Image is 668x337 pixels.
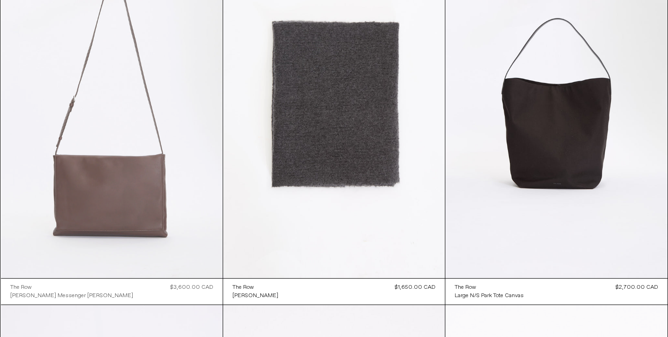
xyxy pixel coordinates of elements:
[455,283,524,292] a: The Row
[232,292,278,300] a: [PERSON_NAME]
[10,284,32,292] div: The Row
[232,284,254,292] div: The Row
[395,283,436,292] div: $1,650.00 CAD
[455,284,476,292] div: The Row
[455,292,524,300] a: Large N/S Park Tote Canvas
[232,283,278,292] a: The Row
[10,292,133,300] a: [PERSON_NAME] Messenger [PERSON_NAME]
[616,283,658,292] div: $2,700.00 CAD
[10,283,133,292] a: The Row
[170,283,213,292] div: $3,600.00 CAD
